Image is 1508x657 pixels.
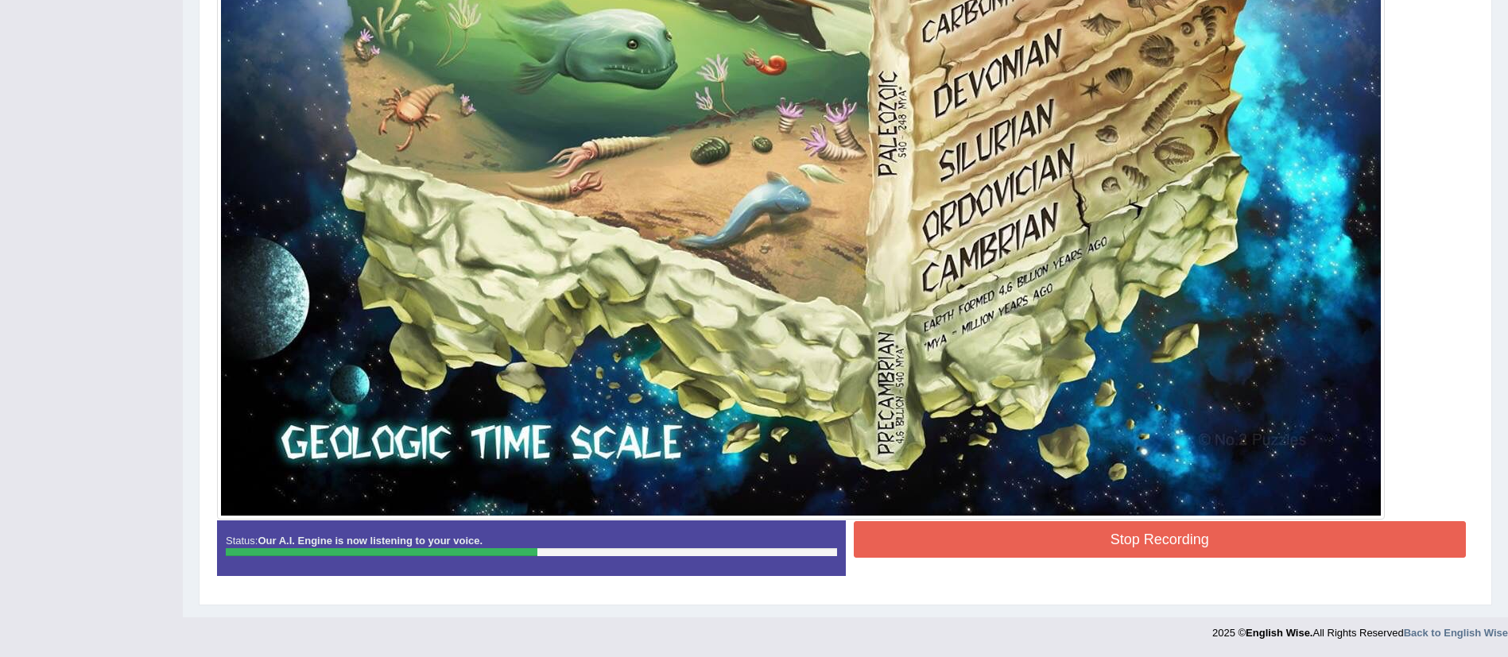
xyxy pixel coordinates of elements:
[1212,617,1508,640] div: 2025 © All Rights Reserved
[1404,627,1508,639] a: Back to English Wise
[1246,627,1312,639] strong: English Wise.
[854,521,1467,558] button: Stop Recording
[217,520,846,576] div: Status:
[258,535,483,547] strong: Our A.I. Engine is now listening to your voice.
